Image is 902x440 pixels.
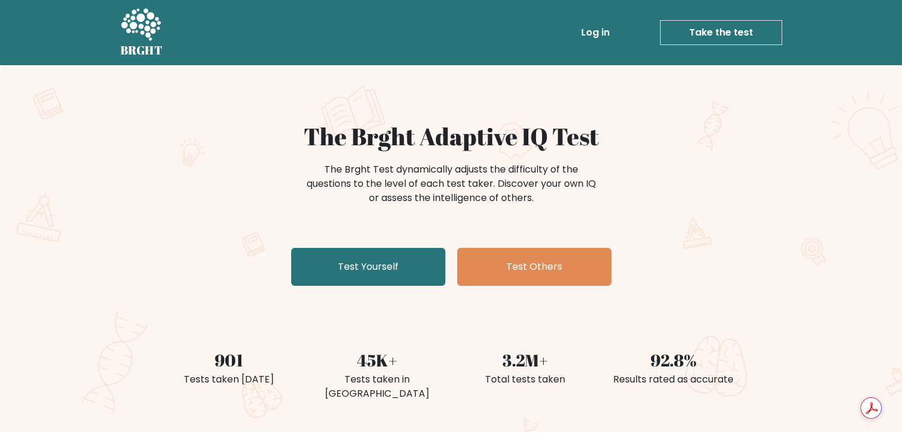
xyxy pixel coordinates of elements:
div: Results rated as accurate [607,372,741,387]
a: Test Yourself [291,248,445,286]
div: 901 [162,347,296,372]
a: Log in [576,21,614,44]
div: Total tests taken [458,372,592,387]
div: Tests taken [DATE] [162,372,296,387]
div: 92.8% [607,347,741,372]
h5: BRGHT [120,43,163,58]
div: 45K+ [310,347,444,372]
div: The Brght Test dynamically adjusts the difficulty of the questions to the level of each test take... [303,162,600,205]
h1: The Brght Adaptive IQ Test [162,122,741,151]
a: Test Others [457,248,611,286]
div: Tests taken in [GEOGRAPHIC_DATA] [310,372,444,401]
div: 3.2M+ [458,347,592,372]
a: BRGHT [120,5,163,60]
a: Take the test [660,20,782,45]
